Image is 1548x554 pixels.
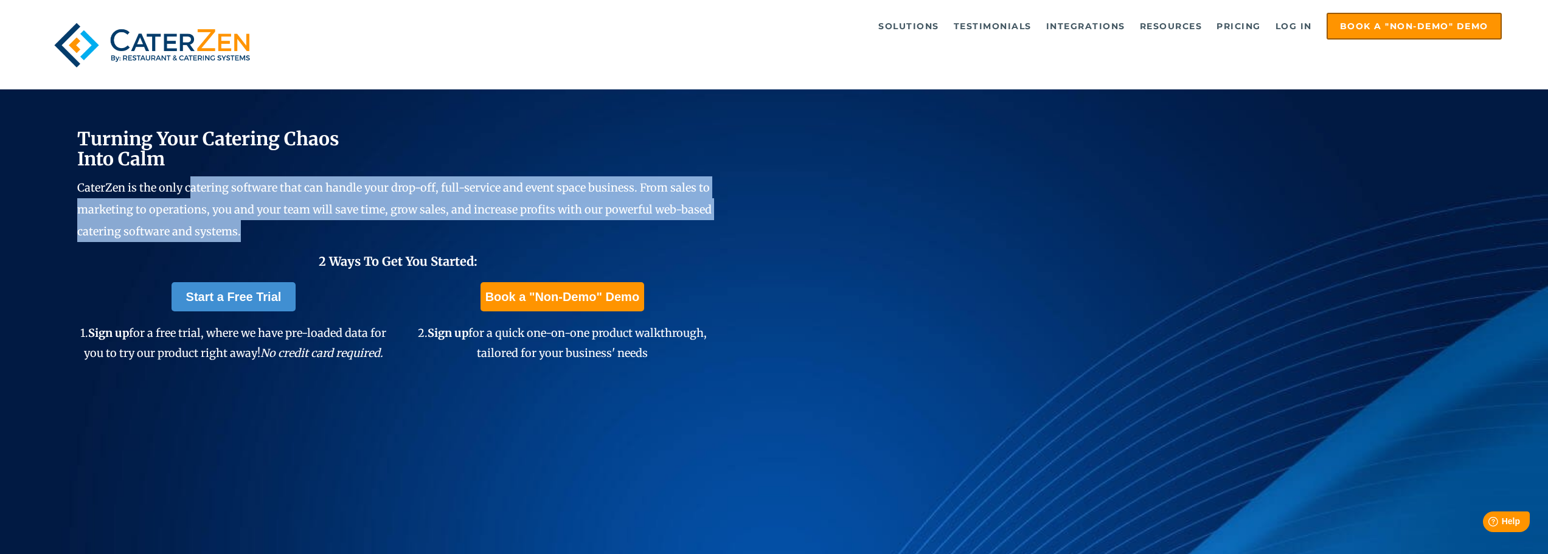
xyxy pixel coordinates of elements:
[77,127,339,170] span: Turning Your Catering Chaos Into Calm
[80,326,386,359] span: 1. for a free trial, where we have pre-loaded data for you to try our product right away!
[428,326,468,340] span: Sign up
[418,326,707,359] span: 2. for a quick one-on-one product walkthrough, tailored for your business' needs
[319,254,477,269] span: 2 Ways To Get You Started:
[260,346,383,360] em: No credit card required.
[872,14,945,38] a: Solutions
[481,282,644,311] a: Book a "Non-Demo" Demo
[1269,14,1318,38] a: Log in
[172,282,296,311] a: Start a Free Trial
[1040,14,1131,38] a: Integrations
[77,181,712,238] span: CaterZen is the only catering software that can handle your drop-off, full-service and event spac...
[948,14,1038,38] a: Testimonials
[46,13,258,77] img: caterzen
[1210,14,1267,38] a: Pricing
[1440,507,1535,541] iframe: Help widget launcher
[1327,13,1502,40] a: Book a "Non-Demo" Demo
[88,326,129,340] span: Sign up
[1134,14,1209,38] a: Resources
[295,13,1501,40] div: Navigation Menu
